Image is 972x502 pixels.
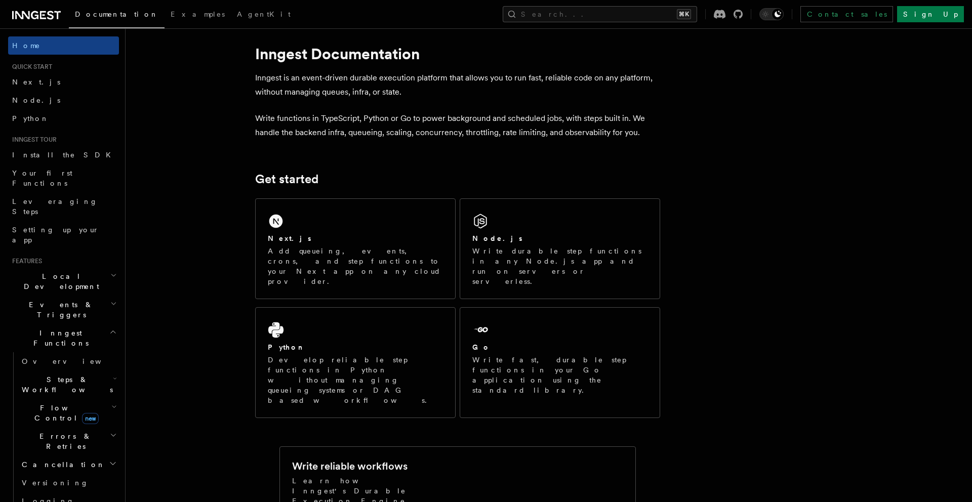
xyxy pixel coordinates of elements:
span: Leveraging Steps [12,197,98,216]
span: Inngest Functions [8,328,109,348]
h2: Next.js [268,233,311,243]
h2: Write reliable workflows [292,459,408,473]
p: Write functions in TypeScript, Python or Go to power background and scheduled jobs, with steps bu... [255,111,660,140]
a: Get started [255,172,318,186]
span: AgentKit [237,10,291,18]
h1: Inngest Documentation [255,45,660,63]
span: Local Development [8,271,110,291]
span: Setting up your app [12,226,99,244]
span: Your first Functions [12,169,72,187]
p: Develop reliable step functions in Python without managing queueing systems or DAG based workflows. [268,355,443,405]
a: Overview [18,352,119,370]
a: AgentKit [231,3,297,27]
button: Search...⌘K [503,6,697,22]
span: Overview [22,357,126,365]
button: Errors & Retries [18,427,119,455]
a: Home [8,36,119,55]
span: Home [12,40,40,51]
a: Next.jsAdd queueing, events, crons, and step functions to your Next app on any cloud provider. [255,198,456,299]
p: Write durable step functions in any Node.js app and run on servers or serverless. [472,246,647,286]
h2: Go [472,342,491,352]
button: Flow Controlnew [18,399,119,427]
span: Events & Triggers [8,300,110,320]
span: Steps & Workflows [18,374,113,395]
button: Steps & Workflows [18,370,119,399]
p: Inngest is an event-driven durable execution platform that allows you to run fast, reliable code ... [255,71,660,99]
span: Versioning [22,479,89,487]
p: Write fast, durable step functions in your Go application using the standard library. [472,355,647,395]
a: Node.js [8,91,119,109]
span: Features [8,257,42,265]
button: Local Development [8,267,119,296]
span: Node.js [12,96,60,104]
a: GoWrite fast, durable step functions in your Go application using the standard library. [460,307,660,418]
span: Quick start [8,63,52,71]
span: Flow Control [18,403,111,423]
span: new [82,413,99,424]
a: Documentation [69,3,165,28]
span: Install the SDK [12,151,117,159]
a: Node.jsWrite durable step functions in any Node.js app and run on servers or serverless. [460,198,660,299]
span: Errors & Retries [18,431,110,451]
a: Contact sales [800,6,893,22]
h2: Node.js [472,233,522,243]
a: Leveraging Steps [8,192,119,221]
span: Cancellation [18,459,105,470]
span: Next.js [12,78,60,86]
button: Inngest Functions [8,324,119,352]
h2: Python [268,342,305,352]
a: Sign Up [897,6,964,22]
span: Examples [171,10,225,18]
a: Install the SDK [8,146,119,164]
a: Examples [165,3,231,27]
span: Inngest tour [8,136,57,144]
span: Python [12,114,49,122]
a: Next.js [8,73,119,91]
kbd: ⌘K [677,9,691,19]
a: Python [8,109,119,128]
button: Events & Triggers [8,296,119,324]
p: Add queueing, events, crons, and step functions to your Next app on any cloud provider. [268,246,443,286]
span: Documentation [75,10,158,18]
button: Toggle dark mode [759,8,784,20]
a: Setting up your app [8,221,119,249]
button: Cancellation [18,455,119,474]
a: Versioning [18,474,119,492]
a: PythonDevelop reliable step functions in Python without managing queueing systems or DAG based wo... [255,307,456,418]
a: Your first Functions [8,164,119,192]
